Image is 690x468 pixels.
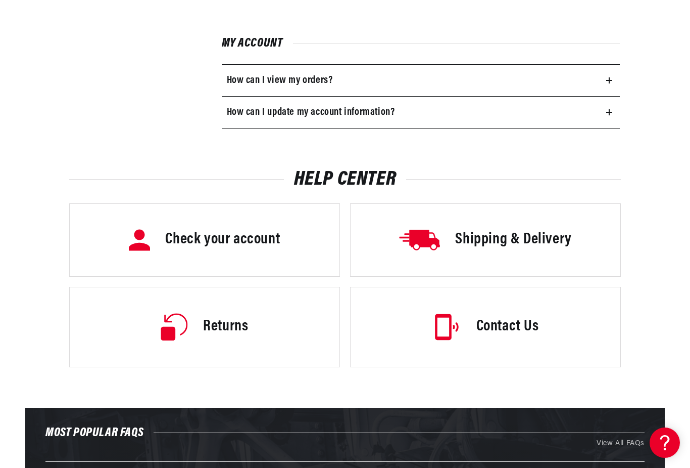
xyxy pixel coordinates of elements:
[350,203,621,277] a: Shipping & Delivery Shipping & Delivery
[165,229,280,250] h3: Check your account
[69,287,340,367] a: Returns Returns
[227,104,395,120] h3: How can I update my account information?
[161,313,188,341] img: Returns
[455,229,571,250] h3: Shipping & Delivery
[227,72,333,89] h3: How can I view my orders?
[350,287,621,367] a: Contact Us Contact Us
[203,316,248,337] h3: Returns
[399,230,440,250] img: Shipping & Delivery
[222,97,620,128] summary: How can I update my account information?
[129,229,150,251] img: Check your account
[45,438,645,449] a: View All FAQs
[222,37,293,50] span: My Account
[45,427,143,439] span: Most Popular FAQs
[476,316,539,337] h3: Contact Us
[222,65,620,96] summary: How can I view my orders?
[69,171,621,188] h2: Help Center
[69,203,340,277] a: Check your account Check your account
[432,313,461,342] img: Contact Us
